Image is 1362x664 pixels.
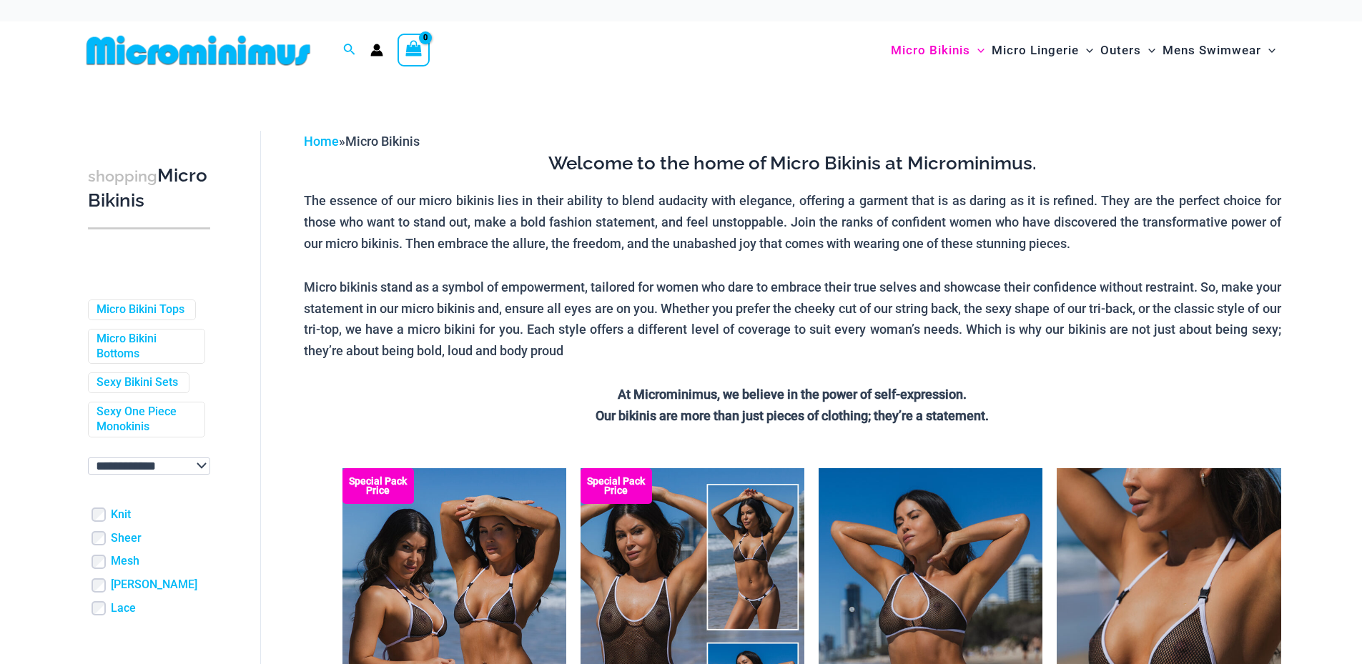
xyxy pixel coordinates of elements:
[887,29,988,72] a: Micro BikinisMenu ToggleMenu Toggle
[891,32,970,69] span: Micro Bikinis
[992,32,1079,69] span: Micro Lingerie
[111,601,136,616] a: Lace
[1141,32,1155,69] span: Menu Toggle
[1079,32,1093,69] span: Menu Toggle
[111,530,142,545] a: Sheer
[618,387,967,402] strong: At Microminimus, we believe in the power of self-expression.
[304,134,339,149] a: Home
[970,32,985,69] span: Menu Toggle
[304,152,1281,176] h3: Welcome to the home of Micro Bikinis at Microminimus.
[97,332,194,362] a: Micro Bikini Bottoms
[81,34,316,66] img: MM SHOP LOGO FLAT
[88,167,157,185] span: shopping
[111,554,139,569] a: Mesh
[1100,32,1141,69] span: Outers
[1163,32,1261,69] span: Mens Swimwear
[370,44,383,56] a: Account icon link
[345,134,420,149] span: Micro Bikinis
[885,26,1282,74] nav: Site Navigation
[581,477,652,495] b: Special Pack Price
[97,302,184,317] a: Micro Bikini Tops
[596,408,989,423] strong: Our bikinis are more than just pieces of clothing; they’re a statement.
[111,507,131,522] a: Knit
[1261,32,1275,69] span: Menu Toggle
[88,457,210,475] select: wpc-taxonomy-pa_color-745982
[304,190,1281,254] p: The essence of our micro bikinis lies in their ability to blend audacity with elegance, offering ...
[88,164,210,213] h3: Micro Bikinis
[1159,29,1279,72] a: Mens SwimwearMenu ToggleMenu Toggle
[304,134,420,149] span: »
[988,29,1097,72] a: Micro LingerieMenu ToggleMenu Toggle
[304,277,1281,362] p: Micro bikinis stand as a symbol of empowerment, tailored for women who dare to embrace their true...
[97,375,178,390] a: Sexy Bikini Sets
[398,34,430,66] a: View Shopping Cart, empty
[343,41,356,59] a: Search icon link
[111,578,197,593] a: [PERSON_NAME]
[97,405,194,435] a: Sexy One Piece Monokinis
[342,477,414,495] b: Special Pack Price
[1097,29,1159,72] a: OutersMenu ToggleMenu Toggle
